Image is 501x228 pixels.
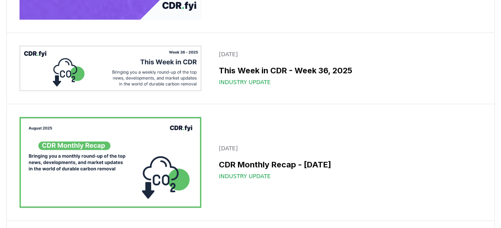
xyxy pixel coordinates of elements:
a: [DATE]CDR Monthly Recap - [DATE]Industry Update [214,140,481,185]
span: Industry Update [219,172,271,180]
img: This Week in CDR - Week 36, 2025 blog post image [20,45,201,91]
p: [DATE] [219,50,477,58]
h3: CDR Monthly Recap - [DATE] [219,159,477,171]
h3: This Week in CDR - Week 36, 2025 [219,65,477,77]
a: [DATE]This Week in CDR - Week 36, 2025Industry Update [214,45,481,91]
img: CDR Monthly Recap - August 2025 blog post image [20,117,201,208]
p: [DATE] [219,144,477,152]
span: Industry Update [219,78,271,86]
